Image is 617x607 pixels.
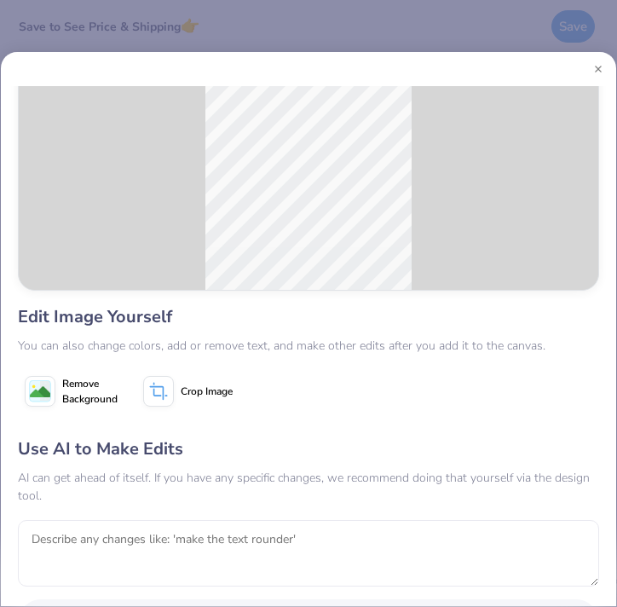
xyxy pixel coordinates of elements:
[18,304,599,330] div: Edit Image Yourself
[18,337,599,355] div: You can also change colors, add or remove text, and make other edits after you add it to the canvas.
[181,384,233,399] span: Crop Image
[18,436,599,462] div: Use AI to Make Edits
[18,469,599,505] div: AI can get ahead of itself. If you have any specific changes, we recommend doing that yourself vi...
[62,376,118,407] span: Remove Background
[136,370,243,413] button: Crop Image
[18,370,124,413] button: Remove Background
[594,65,603,73] button: Close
